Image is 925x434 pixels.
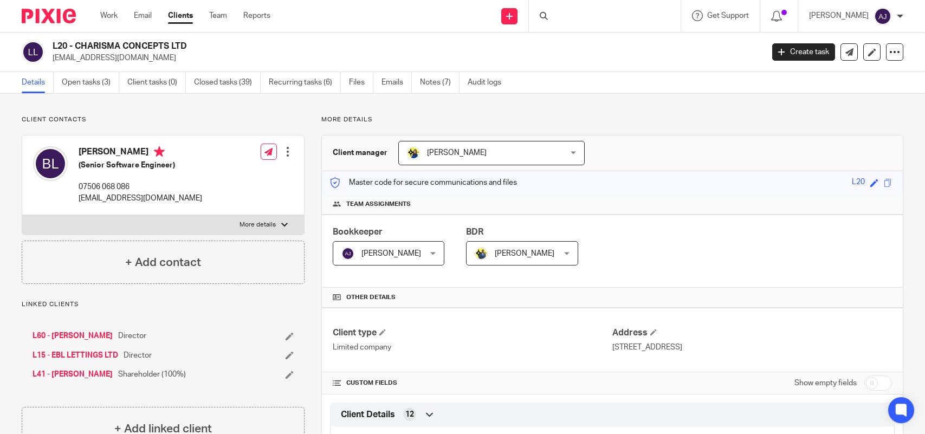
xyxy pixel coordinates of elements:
[381,72,412,93] a: Emails
[707,12,749,20] span: Get Support
[22,115,305,124] p: Client contacts
[118,369,186,380] span: Shareholder (100%)
[33,369,113,380] a: L41 - [PERSON_NAME]
[468,72,509,93] a: Audit logs
[341,409,395,420] span: Client Details
[794,378,857,388] label: Show empty fields
[22,41,44,63] img: svg%3E
[100,10,118,21] a: Work
[405,409,414,420] span: 12
[269,72,341,93] a: Recurring tasks (6)
[466,228,483,236] span: BDR
[346,200,411,209] span: Team assignments
[361,250,421,257] span: [PERSON_NAME]
[333,327,612,339] h4: Client type
[874,8,891,25] img: svg%3E
[134,10,152,21] a: Email
[33,350,118,361] a: L15 - EBL LETTINGS LTD
[240,221,276,229] p: More details
[772,43,835,61] a: Create task
[809,10,869,21] p: [PERSON_NAME]
[209,10,227,21] a: Team
[154,146,165,157] i: Primary
[243,10,270,21] a: Reports
[333,379,612,387] h4: CUSTOM FIELDS
[118,331,146,341] span: Director
[420,72,460,93] a: Notes (7)
[321,115,903,124] p: More details
[33,331,113,341] a: L60 - [PERSON_NAME]
[124,350,152,361] span: Director
[62,72,119,93] a: Open tasks (3)
[53,53,756,63] p: [EMAIL_ADDRESS][DOMAIN_NAME]
[407,146,420,159] img: Bobo-Starbridge%201.jpg
[22,300,305,309] p: Linked clients
[79,146,202,160] h4: [PERSON_NAME]
[346,293,396,302] span: Other details
[333,147,387,158] h3: Client manager
[53,41,615,52] h2: L20 - CHARISMA CONCEPTS LTD
[349,72,373,93] a: Files
[333,228,383,236] span: Bookkeeper
[852,177,865,189] div: L20
[330,177,517,188] p: Master code for secure communications and files
[168,10,193,21] a: Clients
[22,72,54,93] a: Details
[79,193,202,204] p: [EMAIL_ADDRESS][DOMAIN_NAME]
[79,182,202,192] p: 07506 068 086
[427,149,487,157] span: [PERSON_NAME]
[341,247,354,260] img: svg%3E
[125,254,201,271] h4: + Add contact
[127,72,186,93] a: Client tasks (0)
[333,342,612,353] p: Limited company
[194,72,261,93] a: Closed tasks (39)
[495,250,554,257] span: [PERSON_NAME]
[475,247,488,260] img: Dennis-Starbridge.jpg
[22,9,76,23] img: Pixie
[33,146,68,181] img: svg%3E
[612,342,892,353] p: [STREET_ADDRESS]
[79,160,202,171] h5: (Senior Software Engineer)
[612,327,892,339] h4: Address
